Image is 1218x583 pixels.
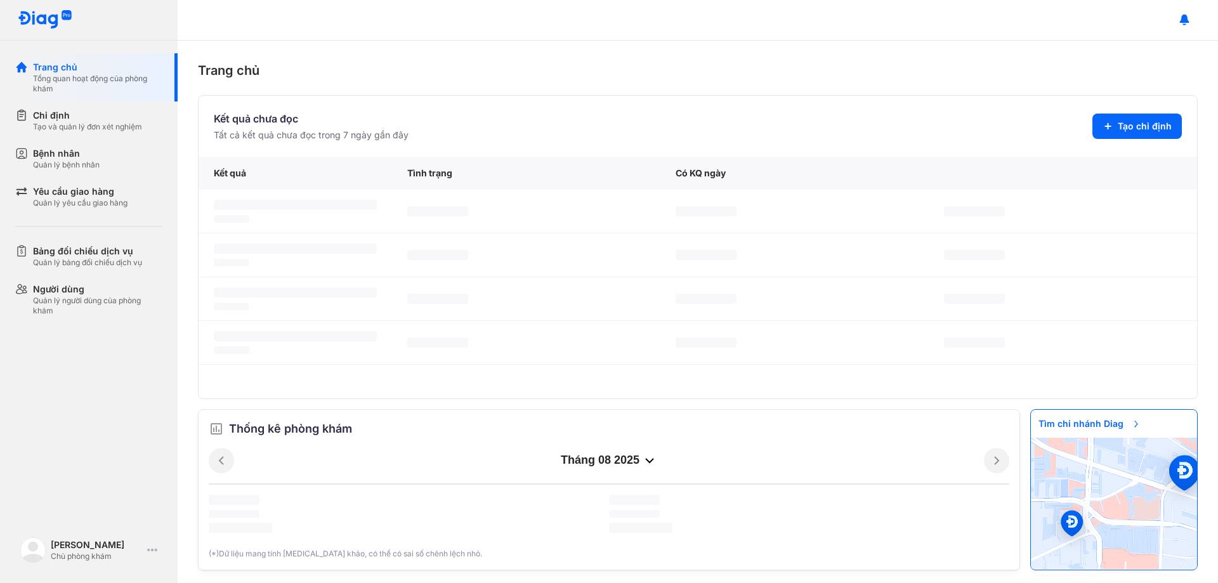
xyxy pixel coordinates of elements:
[944,250,1005,260] span: ‌
[944,337,1005,348] span: ‌
[33,160,100,170] div: Quản lý bệnh nhân
[209,548,1009,560] div: (*)Dữ liệu mang tính [MEDICAL_DATA] khảo, có thể có sai số chênh lệch nhỏ.
[214,287,377,298] span: ‌
[407,337,468,348] span: ‌
[33,296,162,316] div: Quản lý người dùng của phòng khám
[229,420,352,438] span: Thống kê phòng khám
[20,537,46,563] img: logo
[676,337,737,348] span: ‌
[407,206,468,216] span: ‌
[51,539,142,551] div: [PERSON_NAME]
[214,303,249,310] span: ‌
[676,250,737,260] span: ‌
[609,523,672,533] span: ‌
[676,206,737,216] span: ‌
[214,129,409,141] div: Tất cả kết quả chưa đọc trong 7 ngày gần đây
[407,250,468,260] span: ‌
[214,200,377,210] span: ‌
[392,157,660,190] div: Tình trạng
[214,244,377,254] span: ‌
[33,283,162,296] div: Người dùng
[1092,114,1182,139] button: Tạo chỉ định
[209,495,259,505] span: ‌
[214,215,249,223] span: ‌
[609,495,660,505] span: ‌
[33,74,162,94] div: Tổng quan hoạt động của phòng khám
[214,331,377,341] span: ‌
[214,346,249,354] span: ‌
[944,294,1005,304] span: ‌
[944,206,1005,216] span: ‌
[198,61,1198,80] div: Trang chủ
[33,147,100,160] div: Bệnh nhân
[33,109,142,122] div: Chỉ định
[660,157,929,190] div: Có KQ ngày
[18,10,72,30] img: logo
[214,259,249,266] span: ‌
[199,157,392,190] div: Kết quả
[214,111,409,126] div: Kết quả chưa đọc
[1118,120,1172,133] span: Tạo chỉ định
[33,61,162,74] div: Trang chủ
[209,510,259,518] span: ‌
[209,421,224,436] img: order.5a6da16c.svg
[209,523,272,533] span: ‌
[33,198,128,208] div: Quản lý yêu cầu giao hàng
[33,122,142,132] div: Tạo và quản lý đơn xét nghiệm
[33,245,142,258] div: Bảng đối chiếu dịch vụ
[51,551,142,561] div: Chủ phòng khám
[1031,410,1149,438] span: Tìm chi nhánh Diag
[407,294,468,304] span: ‌
[33,185,128,198] div: Yêu cầu giao hàng
[234,453,984,468] div: tháng 08 2025
[676,294,737,304] span: ‌
[33,258,142,268] div: Quản lý bảng đối chiếu dịch vụ
[609,510,660,518] span: ‌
